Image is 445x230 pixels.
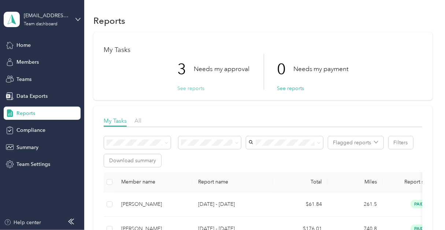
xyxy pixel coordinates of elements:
div: [EMAIL_ADDRESS][DOMAIN_NAME] [24,12,70,19]
div: Member name [121,179,186,185]
span: Summary [16,144,38,151]
button: See reports [277,85,304,92]
span: Members [16,58,39,66]
th: Member name [115,172,192,192]
button: Download summary [104,154,161,167]
td: 261.5 [328,192,383,217]
th: Report name [192,172,273,192]
span: Compliance [16,126,45,134]
p: 0 [277,54,293,85]
p: Needs my payment [293,64,349,74]
button: Flagged reports [328,136,383,149]
h1: My Tasks [104,46,422,54]
div: [PERSON_NAME] [121,200,186,208]
span: Home [16,41,31,49]
span: Reports [16,110,35,117]
span: All [134,117,141,124]
button: Filters [389,136,413,149]
button: Help center [4,219,41,226]
span: My Tasks [104,117,127,124]
td: $61.84 [273,192,328,217]
button: See reports [177,85,204,92]
span: Data Exports [16,92,48,100]
p: [DATE] - [DATE] [198,200,267,208]
p: 3 [177,54,194,85]
h1: Reports [93,17,125,25]
div: Team dashboard [24,22,58,26]
iframe: Everlance-gr Chat Button Frame [404,189,445,230]
p: Needs my approval [194,64,249,74]
div: Total [279,179,322,185]
div: Miles [334,179,377,185]
span: Teams [16,75,31,83]
span: Team Settings [16,160,50,168]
